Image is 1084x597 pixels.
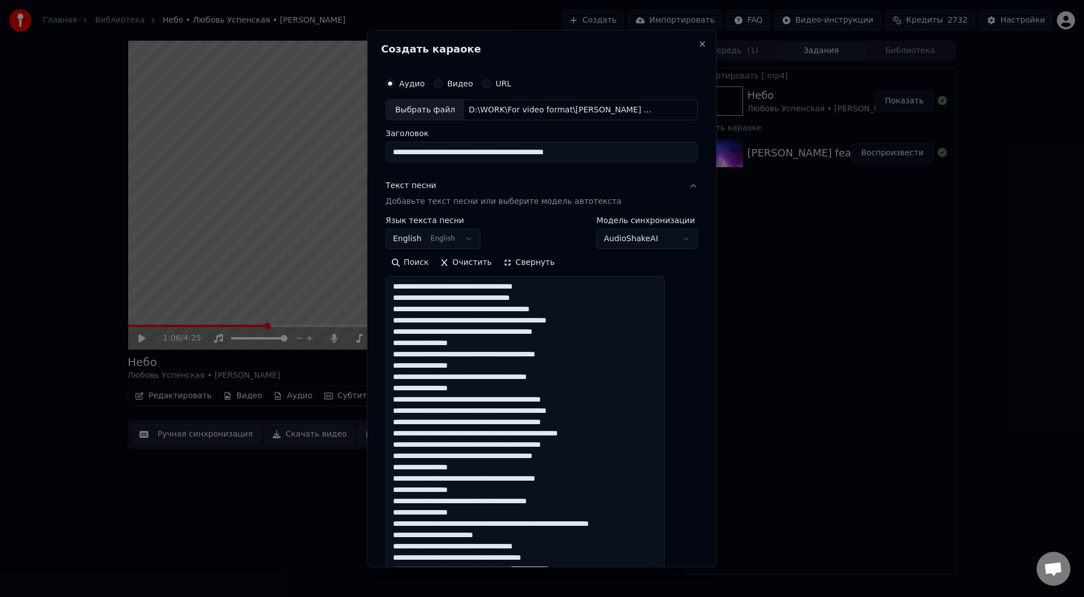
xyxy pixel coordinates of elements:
label: URL [496,80,512,88]
div: Текст песни [386,181,436,192]
label: Видео [447,80,473,88]
p: Добавьте текст песни или выберите модель автотекста [386,197,622,208]
button: Поиск [386,254,434,272]
label: Заголовок [386,130,698,138]
button: Текст песниДобавьте текст песни или выберите модель автотекста [386,172,698,217]
h2: Создать караоке [381,44,702,54]
button: Очистить [435,254,498,272]
label: Модель синхронизации [597,217,698,225]
div: Выбрать файл [386,100,464,120]
label: Язык текста песни [386,217,480,225]
button: Свернуть [497,254,560,272]
label: Аудио [399,80,425,88]
div: D:\WORK\For video format\[PERSON_NAME] Happy\[PERSON_NAME] - Happy (Lead Vocal) ([PERSON_NAME]).mp3 [464,104,656,116]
